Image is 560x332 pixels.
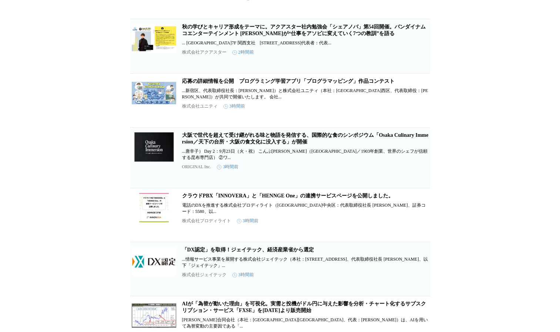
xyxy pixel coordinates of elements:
a: 応募の詳細情報を公開 プログラミング学習アプリ「プログラマッピング」作品コンテスト [182,78,395,84]
p: 株式会社アクアスター [182,49,227,55]
img: 大阪で世代を超えて受け継がれる味と物語を発信する、国際的な食のシンポジウム「Osaka Culinary Immersion／天下の台所・大阪の食文化に没入する」が開催 [132,132,176,162]
a: 「DX認定」を取得！ジェイテック、経済産業省から選定 [182,247,314,253]
a: クラウドPBX「INNOVERA」と「HENNGE One」の連携サービスページを公開しました。 [182,193,393,199]
p: 株式会社ユニティ [182,103,218,109]
p: ...唐辛子） Day 2：9月23日（火・祝） こんぶ[PERSON_NAME]（[GEOGRAPHIC_DATA]／1903年創業、世界のシェフが信頼する昆布専門店） ②ワ... [182,148,429,161]
a: AIが「為替が動いた理由」を可視化。実需と投機がドル円に与えた影響を分析・チャート化するサブスクリプション・サービス「FXSE」を[DATE]より販売開始 [182,301,426,313]
a: 大阪で世代を超えて受け継がれる味と物語を発信する、国際的な食のシンポジウム「Osaka Culinary Immersion／天下の台所・大阪の食文化に没入する」が開催 [182,132,429,145]
img: 応募の詳細情報を公開 プログラミング学習アプリ「プログラマッピング」作品コンテスト [132,78,176,108]
time: 2時間前 [232,49,254,55]
p: 電話のDXを推進する株式会社プロディライト（[GEOGRAPHIC_DATA]中央区：代表取締役社長 [PERSON_NAME]、証券コード：5580、以... [182,202,429,215]
a: 秋の学びとキャリア形成をテーマに。アクアスター社内勉強会「シェアノバ」第54回開催。バンダイナムコエンターテインメント [PERSON_NAME]が“仕事をアソビに変えていく7つの教訓”を語る [182,24,426,36]
time: 3時間前 [232,272,254,278]
p: 株式会社プロディライト [182,218,231,224]
p: [PERSON_NAME]合同会社（本社：[GEOGRAPHIC_DATA][GEOGRAPHIC_DATA]、代表：[PERSON_NAME]）は、AIを用いて為替変動の主要因である「... [182,317,429,329]
time: 3時間前 [224,103,245,109]
p: ...情報サービス事業を展開する株式会社ジェイテック（本社：[STREET_ADDRESS]、代表取締役社長 [PERSON_NAME]、以下「ジェイテック」... [182,256,429,269]
img: AIが「為替が動いた理由」を可視化。実需と投機がドル円に与えた影響を分析・チャート化するサブスクリプション・サービス「FXSE」を9月17日（水）より販売開始 [132,301,176,330]
time: 3時間前 [217,164,238,170]
time: 3時間前 [237,218,258,224]
img: クラウドPBX「INNOVERA」と「HENNGE One」の連携サービスページを公開しました。 [132,193,176,222]
p: ...新宿区、代表取締役社⻑：[PERSON_NAME]）と株式会社ユニティ（本社：[GEOGRAPHIC_DATA]西区、代表取締役：[PERSON_NAME]）が共同で開催いたします。 会社... [182,88,429,100]
img: 「DX認定」を取得！ジェイテック、経済産業省から選定 [132,247,176,276]
p: ... [GEOGRAPHIC_DATA]7F 関西支社 [STREET_ADDRESS]代表者：代表... [182,40,429,46]
img: 秋の学びとキャリア形成をテーマに。アクアスター社内勉強会「シェアノバ」第54回開催。バンダイナムコエンターテインメント 神吉宏紀氏が“仕事をアソビに変えていく7つの教訓”を語る [132,24,176,53]
p: ORIGINAL Inc. [182,164,211,170]
p: 株式会社ジェイテック [182,272,227,278]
